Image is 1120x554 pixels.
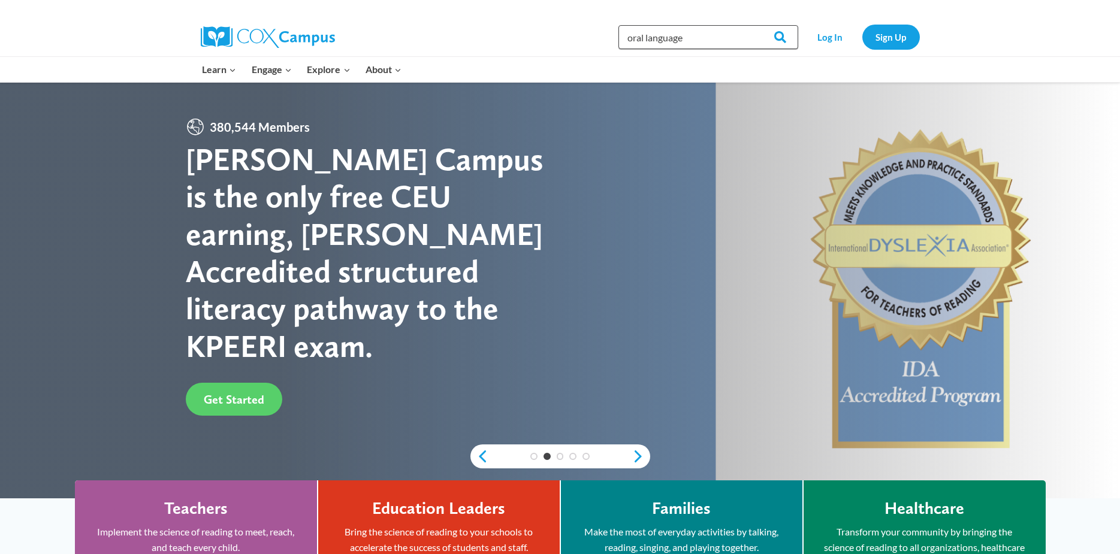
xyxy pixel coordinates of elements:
a: next [632,449,650,464]
button: Child menu of Explore [300,57,358,82]
div: [PERSON_NAME] Campus is the only free CEU earning, [PERSON_NAME] Accredited structured literacy p... [186,141,560,365]
a: Sign Up [862,25,920,49]
a: previous [470,449,488,464]
h4: Education Leaders [372,498,505,519]
a: 3 [557,453,564,460]
a: 2 [544,453,551,460]
div: content slider buttons [470,444,650,468]
a: 5 [582,453,590,460]
h4: Teachers [164,498,228,519]
h4: Families [652,498,711,519]
img: Cox Campus [201,26,335,48]
a: 1 [530,453,538,460]
h4: Healthcare [884,498,964,519]
nav: Primary Navigation [195,57,409,82]
nav: Secondary Navigation [804,25,920,49]
a: Get Started [186,383,282,416]
button: Child menu of Engage [244,57,300,82]
span: Get Started [204,392,264,407]
a: Log In [804,25,856,49]
a: 4 [569,453,576,460]
span: 380,544 Members [205,117,315,137]
input: Search Cox Campus [618,25,798,49]
button: Child menu of About [358,57,409,82]
button: Child menu of Learn [195,57,244,82]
